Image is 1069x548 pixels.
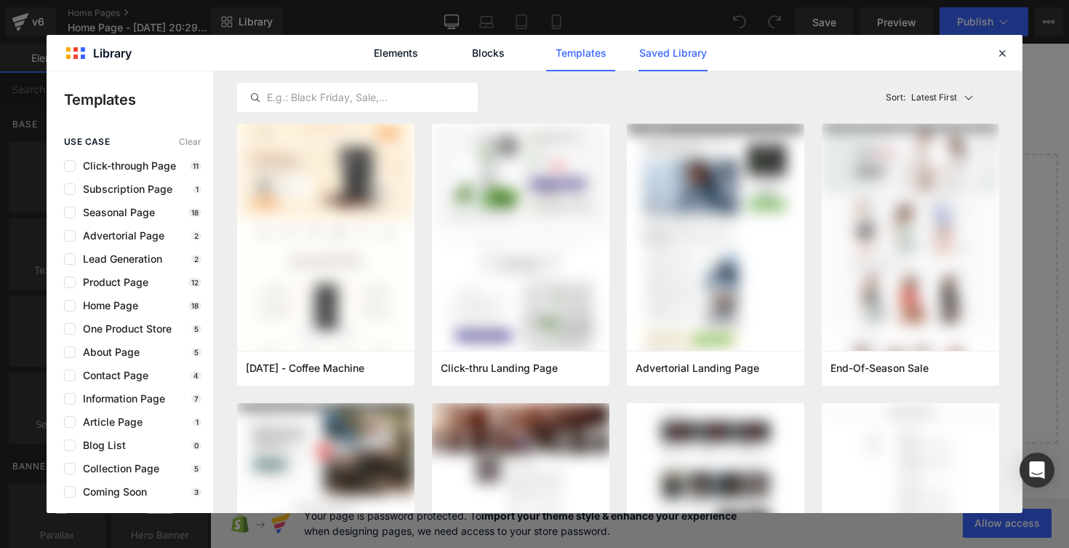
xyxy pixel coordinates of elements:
span: One Product Store [76,323,172,335]
span: Click-thru Landing Page [441,362,558,375]
p: Latest First [911,91,957,104]
span: Blog List [76,440,126,451]
p: 2 [191,255,201,263]
p: 1 [193,185,201,194]
span: Subscription Page [76,183,172,195]
span: Clear [179,137,201,147]
span: Seasonal Page [76,207,155,218]
p: 12 [188,278,201,287]
span: Contact Page [76,370,148,381]
p: 0 [191,441,201,450]
span: Advertorial Page [76,230,164,242]
a: Explore Template [375,325,505,354]
span: About Page [76,346,140,358]
span: Article Page [76,416,143,428]
p: 3 [191,488,201,496]
p: or Drag & Drop elements from left sidebar [35,365,845,376]
p: 5 [191,325,201,333]
a: Templates [546,35,615,71]
span: Advertorial Landing Page [636,362,759,375]
p: 18 [188,208,201,217]
span: Lead Generation [76,253,162,265]
span: use case [64,137,110,147]
button: Latest FirstSort:Latest First [880,83,1000,112]
p: 5 [191,348,201,357]
div: Open Intercom Messenger [1020,453,1054,488]
p: 5 [191,464,201,473]
p: 7 [191,394,201,403]
span: End-Of-Season Sale [830,362,929,375]
span: Information Page [76,393,165,405]
span: Collection Page [76,463,159,474]
p: 18 [188,301,201,310]
span: Coming Soon [76,486,147,498]
span: Home Page [76,300,138,311]
input: E.g.: Black Friday, Sale,... [238,89,477,106]
a: Elements [361,35,431,71]
p: 11 [190,162,201,170]
p: 4 [191,371,201,380]
a: Saved Library [638,35,708,71]
p: 2 [191,231,201,240]
span: Click-through Page [76,160,176,172]
a: Blocks [454,35,523,71]
p: 1 [193,418,201,426]
span: Product Page [76,277,148,288]
p: Start building your page [35,147,845,164]
span: Thanksgiving - Coffee Machine [246,362,364,375]
p: Templates [64,89,213,111]
span: Sort: [886,92,905,103]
